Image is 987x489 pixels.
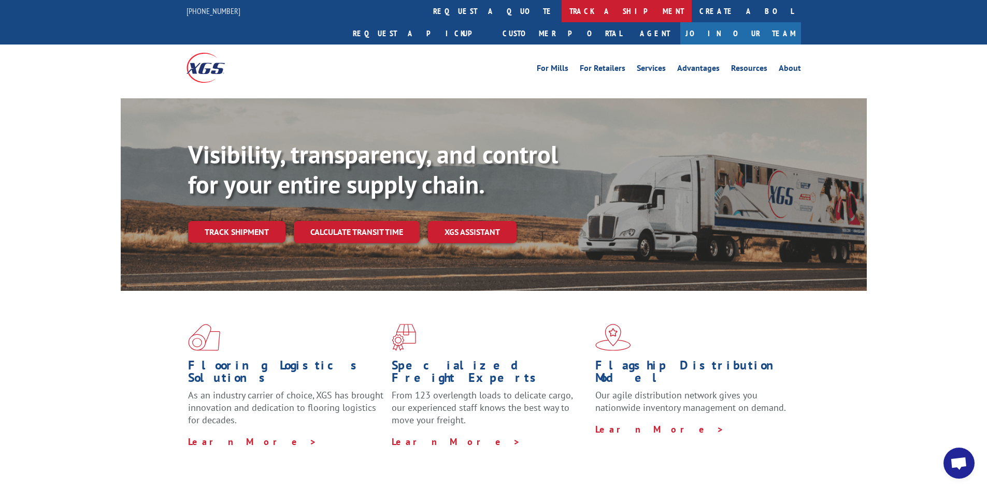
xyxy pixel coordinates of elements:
[188,389,383,426] span: As an industry carrier of choice, XGS has brought innovation and dedication to flooring logistics...
[392,436,521,448] a: Learn More >
[294,221,420,243] a: Calculate transit time
[943,448,975,479] a: Open chat
[680,22,801,45] a: Join Our Team
[779,64,801,76] a: About
[677,64,720,76] a: Advantages
[630,22,680,45] a: Agent
[580,64,625,76] a: For Retailers
[188,359,384,389] h1: Flooring Logistics Solutions
[595,359,791,389] h1: Flagship Distribution Model
[188,138,558,200] b: Visibility, transparency, and control for your entire supply chain.
[537,64,568,76] a: For Mills
[595,324,631,351] img: xgs-icon-flagship-distribution-model-red
[495,22,630,45] a: Customer Portal
[595,389,786,413] span: Our agile distribution network gives you nationwide inventory management on demand.
[187,6,240,16] a: [PHONE_NUMBER]
[188,324,220,351] img: xgs-icon-total-supply-chain-intelligence-red
[188,436,317,448] a: Learn More >
[428,221,517,243] a: XGS ASSISTANT
[345,22,495,45] a: Request a pickup
[188,221,285,243] a: Track shipment
[731,64,767,76] a: Resources
[392,359,588,389] h1: Specialized Freight Experts
[392,324,416,351] img: xgs-icon-focused-on-flooring-red
[637,64,666,76] a: Services
[392,389,588,435] p: From 123 overlength loads to delicate cargo, our experienced staff knows the best way to move you...
[595,423,724,435] a: Learn More >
